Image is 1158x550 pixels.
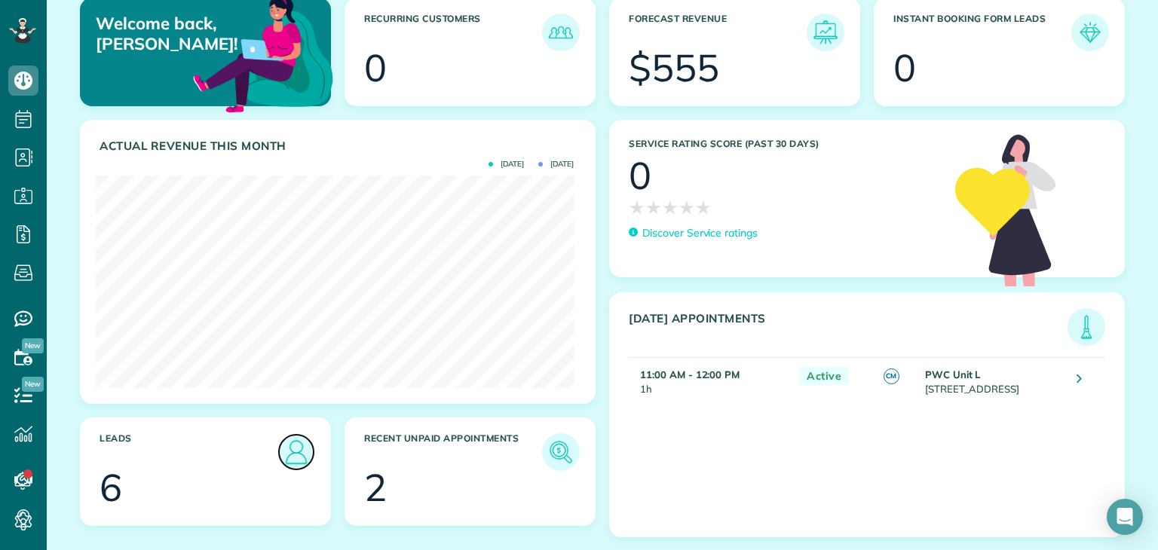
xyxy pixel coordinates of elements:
h3: Recurring Customers [364,14,542,51]
div: 2 [364,469,387,506]
span: ★ [679,194,695,221]
span: Active [799,367,849,386]
h3: Service Rating score (past 30 days) [629,139,940,149]
h3: Instant Booking Form Leads [893,14,1071,51]
div: 0 [629,157,651,194]
h3: Recent unpaid appointments [364,433,542,471]
img: icon_unpaid_appointments-47b8ce3997adf2238b356f14209ab4cced10bd1f174958f3ca8f1d0dd7fffeee.png [546,437,576,467]
p: Welcome back, [PERSON_NAME]! [96,14,250,53]
td: [STREET_ADDRESS] [921,357,1065,404]
strong: 11:00 AM - 12:00 PM [640,368,740,380]
span: ★ [662,194,679,221]
span: ★ [645,194,662,221]
strong: PWC Unit L [925,368,981,380]
div: Open Intercom Messenger [1107,499,1143,535]
img: icon_forecast_revenue-8c13a41c7ed35a8dcfafea3cbb826a0462acb37728057bba2d056411b612bbbe.png [810,17,841,47]
span: [DATE] [538,160,574,168]
span: ★ [629,194,645,221]
span: [DATE] [489,160,524,168]
img: icon_leads-1bed01f49abd5b7fead27621c3d59655bb73ed531f8eeb49469d10e621d6b896.png [279,435,314,469]
span: CM [884,368,899,384]
p: Discover Service ratings [642,225,758,241]
a: Discover Service ratings [629,225,758,241]
div: $555 [629,49,719,87]
h3: [DATE] Appointments [629,312,1068,346]
img: icon_recurring_customers-cf858462ba22bcd05b5a5880d41d6543d210077de5bb9ebc9590e49fd87d84ed.png [546,17,576,47]
span: New [22,377,44,392]
img: icon_todays_appointments-901f7ab196bb0bea1936b74009e4eb5ffbc2d2711fa7634e0d609ed5ef32b18b.png [1071,312,1101,342]
img: icon_form_leads-04211a6a04a5b2264e4ee56bc0799ec3eb69b7e499cbb523a139df1d13a81ae0.png [1075,17,1105,47]
h3: Forecast Revenue [629,14,807,51]
div: 0 [893,49,916,87]
h3: Actual Revenue this month [100,139,580,153]
span: New [22,338,44,353]
h3: Leads [100,433,277,471]
td: 1h [629,357,792,404]
div: 6 [100,469,122,506]
div: 0 [364,49,387,87]
span: ★ [695,194,712,221]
